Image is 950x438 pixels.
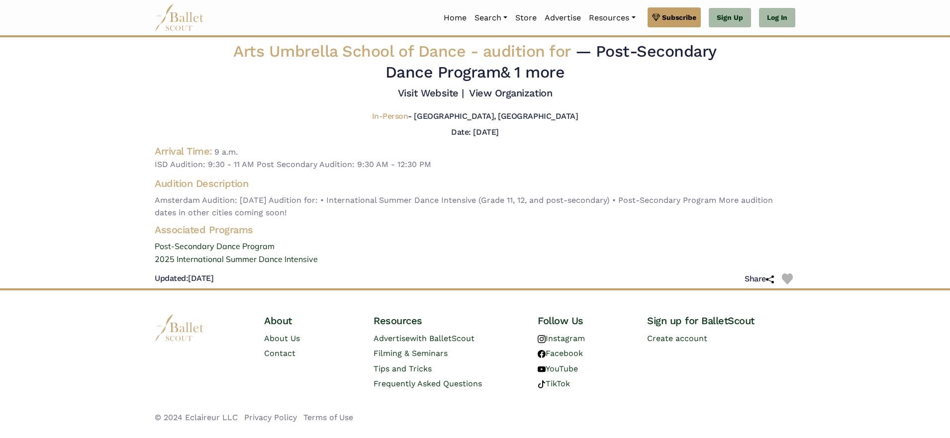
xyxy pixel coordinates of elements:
[374,379,482,388] a: Frequently Asked Questions
[385,42,717,82] span: — Post-Secondary Dance Program
[264,314,358,327] h4: About
[374,364,432,373] a: Tips and Tricks
[538,314,631,327] h4: Follow Us
[745,274,774,284] h5: Share
[264,334,300,343] a: About Us
[500,63,565,82] a: & 1 more
[647,334,707,343] a: Create account
[374,314,522,327] h4: Resources
[233,42,575,61] span: Arts Umbrella School of Dance -
[538,365,546,373] img: youtube logo
[585,7,639,28] a: Resources
[264,349,295,358] a: Contact
[538,364,578,373] a: YouTube
[652,12,660,23] img: gem.svg
[147,253,803,266] a: 2025 International Summer Dance Intensive
[244,413,297,422] a: Privacy Policy
[214,147,238,157] span: 9 a.m.
[662,12,696,23] span: Subscribe
[155,158,795,171] span: ISD Audition: 9:30 - 11 AM Post Secondary Audition: 9:30 AM - 12:30 PM
[303,413,353,422] a: Terms of Use
[538,335,546,343] img: instagram logo
[538,334,585,343] a: Instagram
[372,111,578,122] h5: - [GEOGRAPHIC_DATA], [GEOGRAPHIC_DATA]
[147,223,803,236] h4: Associated Programs
[759,8,795,28] a: Log In
[471,7,511,28] a: Search
[374,334,475,343] a: Advertisewith BalletScout
[155,145,212,157] h4: Arrival Time:
[483,42,570,61] span: audition for
[469,87,552,99] a: View Organization
[648,7,701,27] a: Subscribe
[538,350,546,358] img: facebook logo
[374,349,448,358] a: Filming & Seminars
[511,7,541,28] a: Store
[372,111,408,121] span: In-Person
[398,87,464,99] a: Visit Website |
[709,8,751,28] a: Sign Up
[451,127,498,137] h5: Date: [DATE]
[155,177,795,190] h4: Audition Description
[538,380,546,388] img: tiktok logo
[410,334,475,343] span: with BalletScout
[538,379,570,388] a: TikTok
[155,194,795,219] span: Amsterdam Audition: [DATE] Audition for: • International Summer Dance Intensive (Grade 11, 12, an...
[155,273,188,283] span: Updated:
[147,240,803,253] a: Post-Secondary Dance Program
[440,7,471,28] a: Home
[647,314,795,327] h4: Sign up for BalletScout
[155,314,204,342] img: logo
[155,273,213,284] h5: [DATE]
[541,7,585,28] a: Advertise
[155,411,238,424] li: © 2024 Eclaireur LLC
[538,349,583,358] a: Facebook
